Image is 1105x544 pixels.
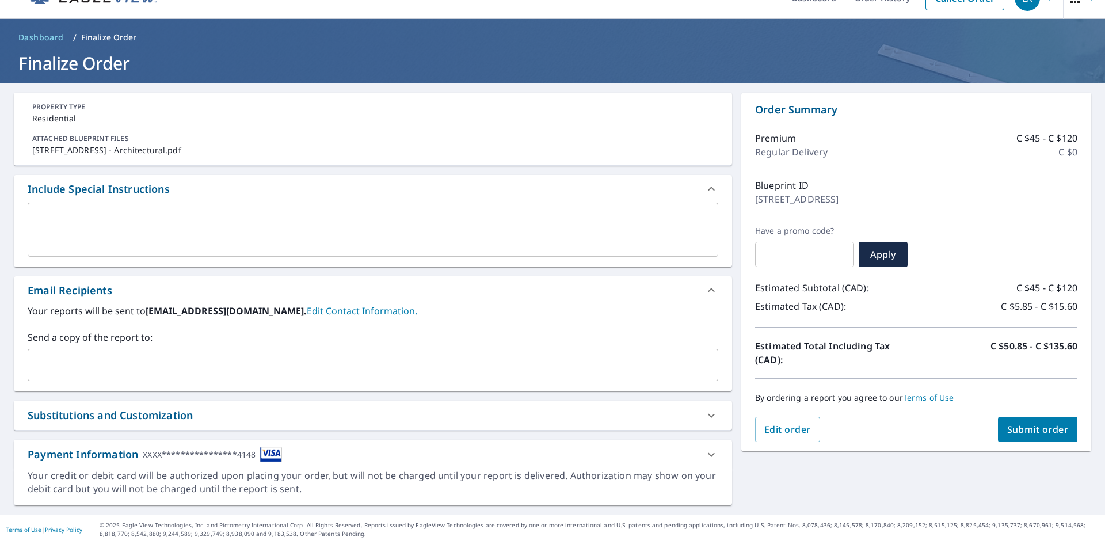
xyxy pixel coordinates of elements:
[1007,423,1069,436] span: Submit order
[755,178,809,192] p: Blueprint ID
[755,145,828,159] p: Regular Delivery
[755,131,796,145] p: Premium
[28,330,718,344] label: Send a copy of the report to:
[990,339,1077,367] p: C $50.85 - C $135.60
[146,305,307,317] b: [EMAIL_ADDRESS][DOMAIN_NAME].
[1058,145,1077,159] p: C $0
[14,401,732,430] div: Substitutions and Customization
[6,526,82,533] p: |
[32,144,714,156] p: [STREET_ADDRESS] - Architectural.pdf
[868,248,898,261] span: Apply
[14,175,732,203] div: Include Special Instructions
[73,31,77,44] li: /
[260,447,282,462] img: cardImage
[14,28,1091,47] nav: breadcrumb
[32,134,714,144] p: ATTACHED BLUEPRINT FILES
[859,242,908,267] button: Apply
[755,226,854,236] label: Have a promo code?
[32,112,714,124] p: Residential
[28,181,170,197] div: Include Special Instructions
[81,32,137,43] p: Finalize Order
[998,417,1078,442] button: Submit order
[755,339,916,367] p: Estimated Total Including Tax (CAD):
[755,102,1077,117] p: Order Summary
[14,276,732,304] div: Email Recipients
[755,299,916,313] p: Estimated Tax (CAD):
[28,469,718,496] div: Your credit or debit card will be authorized upon placing your order, but will not be charged unt...
[14,28,68,47] a: Dashboard
[45,526,82,534] a: Privacy Policy
[1016,281,1077,295] p: C $45 - C $120
[28,408,193,423] div: Substitutions and Customization
[18,32,64,43] span: Dashboard
[28,304,718,318] label: Your reports will be sent to
[755,281,916,295] p: Estimated Subtotal (CAD):
[1001,299,1077,313] p: C $5.85 - C $15.60
[755,417,820,442] button: Edit order
[28,447,282,462] div: Payment Information
[28,283,112,298] div: Email Recipients
[307,305,417,317] a: EditContactInfo
[755,192,839,206] p: [STREET_ADDRESS]
[14,51,1091,75] h1: Finalize Order
[100,521,1099,538] p: © 2025 Eagle View Technologies, Inc. and Pictometry International Corp. All Rights Reserved. Repo...
[755,393,1077,403] p: By ordering a report you agree to our
[764,423,811,436] span: Edit order
[32,102,714,112] p: PROPERTY TYPE
[6,526,41,534] a: Terms of Use
[1016,131,1077,145] p: C $45 - C $120
[903,392,954,403] a: Terms of Use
